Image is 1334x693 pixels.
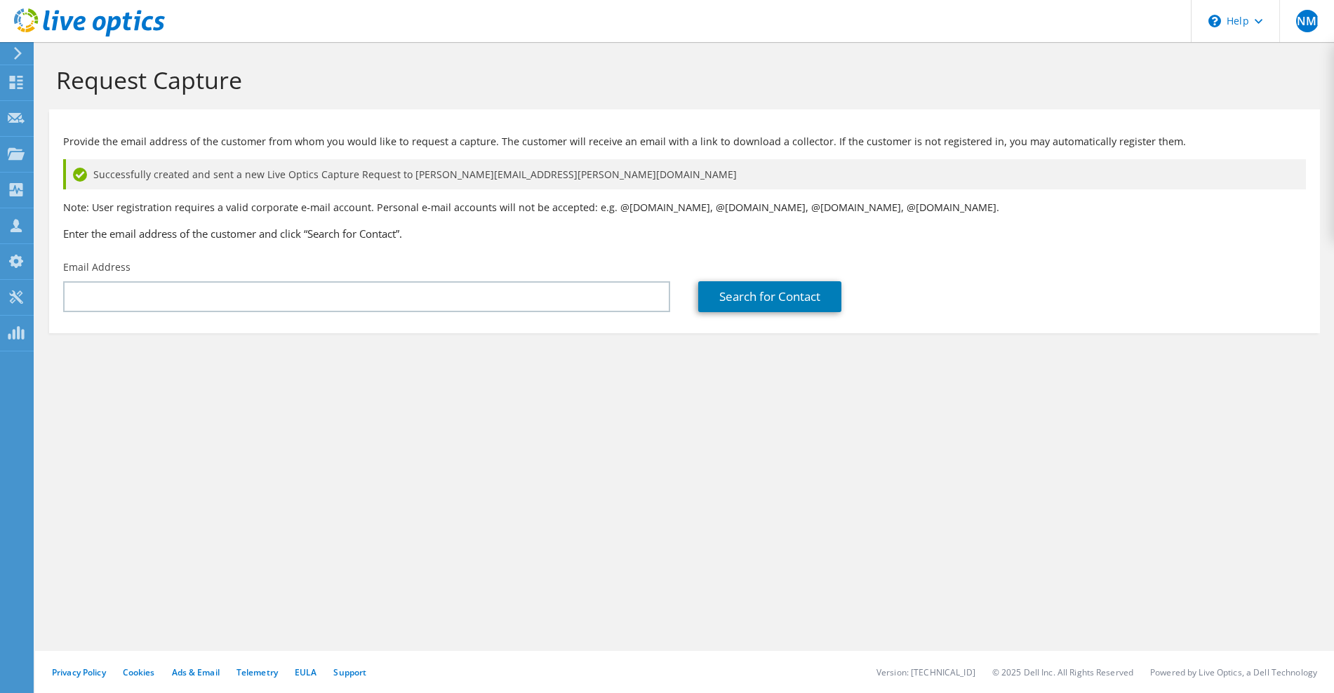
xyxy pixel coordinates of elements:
svg: \n [1208,15,1221,27]
a: Cookies [123,666,155,678]
a: Privacy Policy [52,666,106,678]
a: Support [333,666,366,678]
li: © 2025 Dell Inc. All Rights Reserved [992,666,1133,678]
p: Provide the email address of the customer from whom you would like to request a capture. The cust... [63,134,1306,149]
li: Powered by Live Optics, a Dell Technology [1150,666,1317,678]
span: Successfully created and sent a new Live Optics Capture Request to [PERSON_NAME][EMAIL_ADDRESS][P... [93,167,737,182]
label: Email Address [63,260,131,274]
li: Version: [TECHNICAL_ID] [876,666,975,678]
span: ENMR [1296,10,1319,32]
a: Telemetry [236,666,278,678]
p: Note: User registration requires a valid corporate e-mail account. Personal e-mail accounts will ... [63,200,1306,215]
a: Ads & Email [172,666,220,678]
a: EULA [295,666,316,678]
h1: Request Capture [56,65,1306,95]
h3: Enter the email address of the customer and click “Search for Contact”. [63,226,1306,241]
a: Search for Contact [698,281,841,312]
